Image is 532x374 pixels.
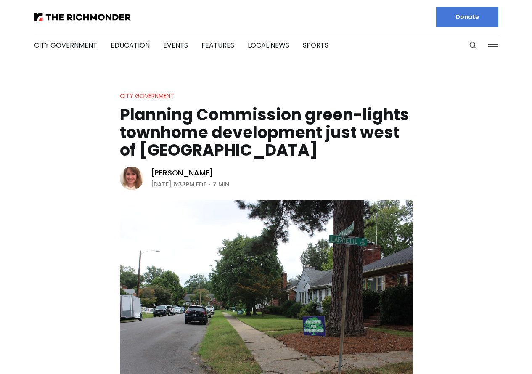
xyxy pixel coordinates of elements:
a: Features [201,40,234,50]
a: Sports [303,40,328,50]
span: 7 min [213,179,229,189]
time: [DATE] 6:33PM EDT [151,179,207,189]
a: Local News [248,40,289,50]
a: City Government [34,40,97,50]
a: City Government [120,92,174,100]
h1: Planning Commission green-lights townhome development just west of [GEOGRAPHIC_DATA] [120,106,413,159]
a: Education [111,40,150,50]
iframe: portal-trigger [461,333,532,374]
img: Sarah Vogelsong [120,167,143,190]
a: Events [163,40,188,50]
a: Donate [436,7,498,27]
button: Search this site [467,39,479,52]
img: The Richmonder [34,13,131,21]
a: [PERSON_NAME] [151,168,213,178]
